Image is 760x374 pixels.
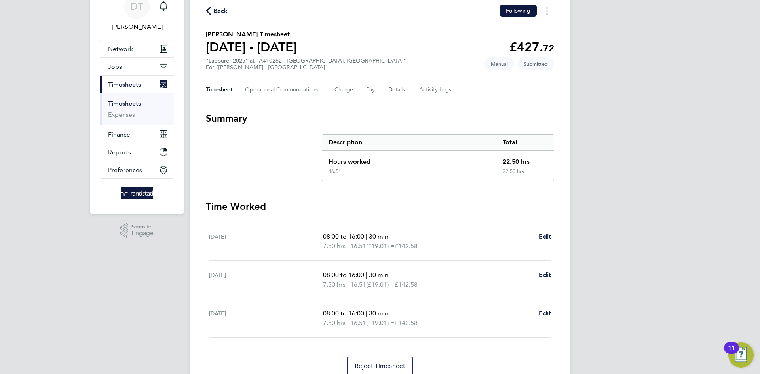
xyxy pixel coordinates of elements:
[350,318,366,328] span: 16.51
[347,242,349,250] span: |
[213,6,228,16] span: Back
[350,280,366,289] span: 16.51
[543,42,554,54] span: 72
[209,309,323,328] div: [DATE]
[206,57,406,71] div: "Labourer 2025" at "A410262 - [GEOGRAPHIC_DATA], [GEOGRAPHIC_DATA]"
[131,223,154,230] span: Powered by
[108,63,122,70] span: Jobs
[395,319,418,327] span: £142.58
[100,187,174,199] a: Go to home page
[206,39,297,55] h1: [DATE] - [DATE]
[419,80,452,99] button: Activity Logs
[323,281,346,288] span: 7.50 hrs
[100,76,174,93] button: Timesheets
[506,7,530,14] span: Following
[366,80,376,99] button: Pay
[395,242,418,250] span: £142.58
[350,241,366,251] span: 16.51
[496,151,554,168] div: 22.50 hrs
[366,319,395,327] span: (£19.01) =
[209,270,323,289] div: [DATE]
[206,80,232,99] button: Timesheet
[100,40,174,57] button: Network
[108,166,142,174] span: Preferences
[322,134,554,181] div: Summary
[131,1,143,11] span: DT
[517,57,554,70] span: This timesheet is Submitted.
[323,271,364,279] span: 08:00 to 16:00
[100,22,174,32] span: Daniel Tisseyre
[323,233,364,240] span: 08:00 to 16:00
[206,200,554,213] h3: Time Worked
[323,319,346,327] span: 7.50 hrs
[347,281,349,288] span: |
[728,342,754,368] button: Open Resource Center, 11 new notifications
[366,309,367,317] span: |
[347,319,349,327] span: |
[539,271,551,279] span: Edit
[206,112,554,125] h3: Summary
[366,281,395,288] span: (£19.01) =
[209,232,323,251] div: [DATE]
[539,309,551,318] a: Edit
[323,309,364,317] span: 08:00 to 16:00
[108,111,135,118] a: Expenses
[484,57,514,70] span: This timesheet was manually created.
[366,271,367,279] span: |
[496,168,554,181] div: 22.50 hrs
[496,135,554,150] div: Total
[120,223,154,238] a: Powered byEngage
[395,281,418,288] span: £142.58
[206,30,297,39] h2: [PERSON_NAME] Timesheet
[509,40,554,55] app-decimal: £427.
[322,151,496,168] div: Hours worked
[540,5,554,17] button: Timesheets Menu
[539,233,551,240] span: Edit
[108,100,141,107] a: Timesheets
[100,161,174,178] button: Preferences
[108,45,133,53] span: Network
[539,232,551,241] a: Edit
[355,362,406,370] span: Reject Timesheet
[334,80,353,99] button: Charge
[728,348,735,358] div: 11
[369,271,388,279] span: 30 min
[322,135,496,150] div: Description
[500,5,537,17] button: Following
[108,131,130,138] span: Finance
[100,58,174,75] button: Jobs
[329,168,341,175] div: 16.51
[323,242,346,250] span: 7.50 hrs
[245,80,322,99] button: Operational Communications
[100,143,174,161] button: Reports
[539,309,551,317] span: Edit
[100,125,174,143] button: Finance
[108,148,131,156] span: Reports
[108,81,141,88] span: Timesheets
[131,230,154,237] span: Engage
[539,270,551,280] a: Edit
[366,242,395,250] span: (£19.01) =
[366,233,367,240] span: |
[369,309,388,317] span: 30 min
[121,187,154,199] img: randstad-logo-retina.png
[206,64,406,71] div: For "[PERSON_NAME] - [GEOGRAPHIC_DATA]"
[369,233,388,240] span: 30 min
[206,6,228,16] button: Back
[100,93,174,125] div: Timesheets
[388,80,407,99] button: Details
